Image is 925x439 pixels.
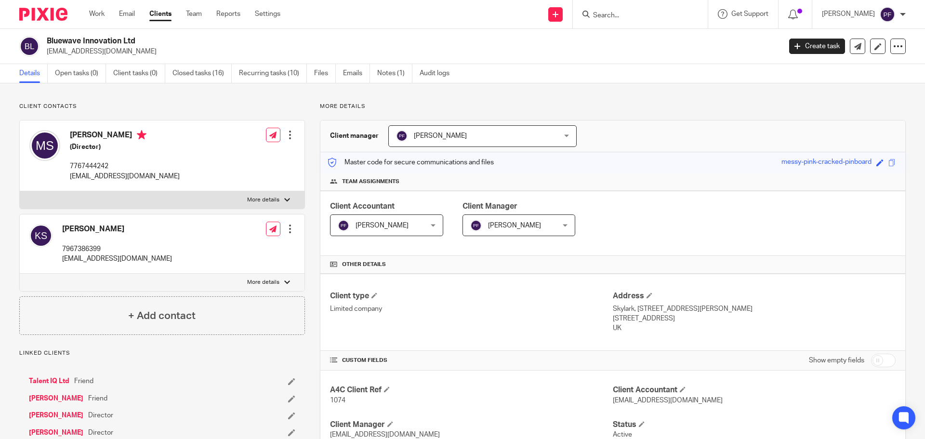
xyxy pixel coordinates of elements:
[613,397,723,404] span: [EMAIL_ADDRESS][DOMAIN_NAME]
[70,130,180,142] h4: [PERSON_NAME]
[62,224,172,234] h4: [PERSON_NAME]
[342,261,386,268] span: Other details
[330,202,395,210] span: Client Accountant
[70,161,180,171] p: 7767444242
[330,420,613,430] h4: Client Manager
[320,103,906,110] p: More details
[88,411,113,420] span: Director
[613,385,896,395] h4: Client Accountant
[330,431,440,438] span: [EMAIL_ADDRESS][DOMAIN_NAME]
[420,64,457,83] a: Audit logs
[613,304,896,314] p: Skylark, [STREET_ADDRESS][PERSON_NAME]
[62,254,172,264] p: [EMAIL_ADDRESS][DOMAIN_NAME]
[19,103,305,110] p: Client contacts
[789,39,845,54] a: Create task
[88,428,113,438] span: Director
[62,244,172,254] p: 7967386399
[29,130,60,161] img: svg%3E
[328,158,494,167] p: Master code for secure communications and files
[29,428,83,438] a: [PERSON_NAME]
[113,64,165,83] a: Client tasks (0)
[29,224,53,247] img: svg%3E
[809,356,864,365] label: Show empty fields
[247,279,279,286] p: More details
[216,9,240,19] a: Reports
[186,9,202,19] a: Team
[19,64,48,83] a: Details
[29,394,83,403] a: [PERSON_NAME]
[47,36,629,46] h2: Bluewave Innovation Ltd
[172,64,232,83] a: Closed tasks (16)
[330,357,613,364] h4: CUSTOM FIELDS
[19,349,305,357] p: Linked clients
[613,420,896,430] h4: Status
[462,202,517,210] span: Client Manager
[128,308,196,323] h4: + Add contact
[613,314,896,323] p: [STREET_ADDRESS]
[247,196,279,204] p: More details
[70,172,180,181] p: [EMAIL_ADDRESS][DOMAIN_NAME]
[255,9,280,19] a: Settings
[470,220,482,231] img: svg%3E
[338,220,349,231] img: svg%3E
[70,142,180,152] h5: (Director)
[88,394,107,403] span: Friend
[822,9,875,19] p: [PERSON_NAME]
[19,36,40,56] img: svg%3E
[613,431,632,438] span: Active
[74,376,93,386] span: Friend
[592,12,679,20] input: Search
[396,130,408,142] img: svg%3E
[89,9,105,19] a: Work
[330,385,613,395] h4: A4C Client Ref
[330,291,613,301] h4: Client type
[29,411,83,420] a: [PERSON_NAME]
[781,157,872,168] div: messy-pink-cracked-pinboard
[55,64,106,83] a: Open tasks (0)
[342,178,399,186] span: Team assignments
[880,7,895,22] img: svg%3E
[377,64,412,83] a: Notes (1)
[356,222,409,229] span: [PERSON_NAME]
[47,47,775,56] p: [EMAIL_ADDRESS][DOMAIN_NAME]
[29,376,69,386] a: Talent IQ Ltd
[19,8,67,21] img: Pixie
[330,397,345,404] span: 1074
[149,9,172,19] a: Clients
[314,64,336,83] a: Files
[343,64,370,83] a: Emails
[613,323,896,333] p: UK
[239,64,307,83] a: Recurring tasks (10)
[731,11,768,17] span: Get Support
[119,9,135,19] a: Email
[330,131,379,141] h3: Client manager
[613,291,896,301] h4: Address
[414,133,467,139] span: [PERSON_NAME]
[137,130,146,140] i: Primary
[488,222,541,229] span: [PERSON_NAME]
[330,304,613,314] p: Limited company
